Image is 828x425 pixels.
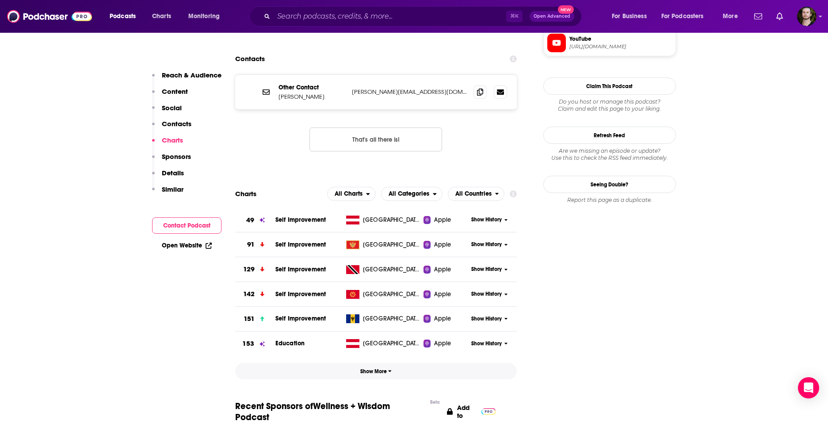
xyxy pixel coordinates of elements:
[188,10,220,23] span: Monitoring
[235,332,275,356] a: 153
[717,9,749,23] button: open menu
[656,9,717,23] button: open menu
[798,377,819,398] div: Open Intercom Messenger
[152,217,221,234] button: Contact Podcast
[352,88,467,96] p: [PERSON_NAME][EMAIL_ADDRESS][DOMAIN_NAME]
[335,191,362,197] span: All Charts
[363,216,420,224] span: Austria
[468,340,511,348] button: Show History
[152,104,182,120] button: Social
[363,265,420,274] span: Trinidad and Tobago
[363,240,420,249] span: Montenegro
[606,9,658,23] button: open menu
[455,191,492,197] span: All Countries
[543,98,676,112] div: Claim and edit this page to your liking.
[381,187,443,201] button: open menu
[424,290,468,299] a: Apple
[275,290,326,298] a: Self Improvement
[327,187,376,201] h2: Platforms
[275,315,326,322] span: Self Improvement
[162,242,212,249] a: Open Website
[235,363,517,379] button: Show More
[275,241,326,248] a: Self Improvement
[162,87,188,96] p: Content
[543,127,676,144] button: Refresh Feed
[152,152,191,169] button: Sponsors
[543,77,676,95] button: Claim This Podcast
[243,264,255,274] h3: 129
[363,339,420,348] span: Austria
[547,34,672,52] a: YouTube[URL][DOMAIN_NAME]
[434,265,451,274] span: Apple
[434,339,451,348] span: Apple
[275,340,305,347] a: Education
[434,240,451,249] span: Apple
[530,11,574,22] button: Open AdvancedNew
[343,290,424,299] a: [GEOGRAPHIC_DATA]
[389,191,429,197] span: All Categories
[468,266,511,273] button: Show History
[309,127,442,151] button: Nothing here.
[152,136,183,152] button: Charts
[751,9,766,24] a: Show notifications dropdown
[343,265,424,274] a: [GEOGRAPHIC_DATA]
[430,399,440,405] div: Beta
[152,10,171,23] span: Charts
[363,290,420,299] span: Kyrgyzstan
[468,241,511,248] button: Show History
[434,290,451,299] span: Apple
[243,289,255,299] h3: 142
[424,339,468,348] a: Apple
[434,216,451,224] span: Apple
[381,187,443,201] h2: Categories
[162,185,183,193] p: Similar
[343,216,424,224] a: [GEOGRAPHIC_DATA]
[797,7,817,26] span: Logged in as OutlierAudio
[543,147,676,162] div: Are we missing an episode or update? Use this to check the RSS feed immediately.
[279,84,345,91] p: Other Contact
[797,7,817,26] img: User Profile
[235,307,275,331] a: 151
[612,10,647,23] span: For Business
[235,401,426,423] span: Recent Sponsors of Wellness + Wisdom Podcast
[448,187,505,201] button: open menu
[481,408,496,415] img: Pro Logo
[424,265,468,274] a: Apple
[246,215,254,225] h3: 49
[279,93,345,100] p: [PERSON_NAME]
[275,216,326,224] a: Self Improvement
[343,240,424,249] a: [GEOGRAPHIC_DATA]
[152,169,184,185] button: Details
[152,71,221,87] button: Reach & Audience
[235,208,275,232] a: 49
[275,266,326,273] span: Self Improvement
[543,98,676,105] span: Do you host or manage this podcast?
[424,314,468,323] a: Apple
[468,216,511,224] button: Show History
[534,14,570,19] span: Open Advanced
[182,9,231,23] button: open menu
[7,8,92,25] img: Podchaser - Follow, Share and Rate Podcasts
[162,71,221,79] p: Reach & Audience
[235,50,265,67] h2: Contacts
[543,176,676,193] a: Seeing Double?
[424,216,468,224] a: Apple
[457,404,477,420] p: Add to
[244,314,255,324] h3: 151
[152,120,191,136] button: Contacts
[152,185,183,201] button: Similar
[235,257,275,282] a: 129
[343,339,424,348] a: [GEOGRAPHIC_DATA]
[471,315,502,323] span: Show History
[343,314,424,323] a: [GEOGRAPHIC_DATA]
[447,401,496,423] a: Add to
[162,136,183,144] p: Charts
[506,11,523,22] span: ⌘ K
[274,9,506,23] input: Search podcasts, credits, & more...
[471,241,502,248] span: Show History
[558,5,574,14] span: New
